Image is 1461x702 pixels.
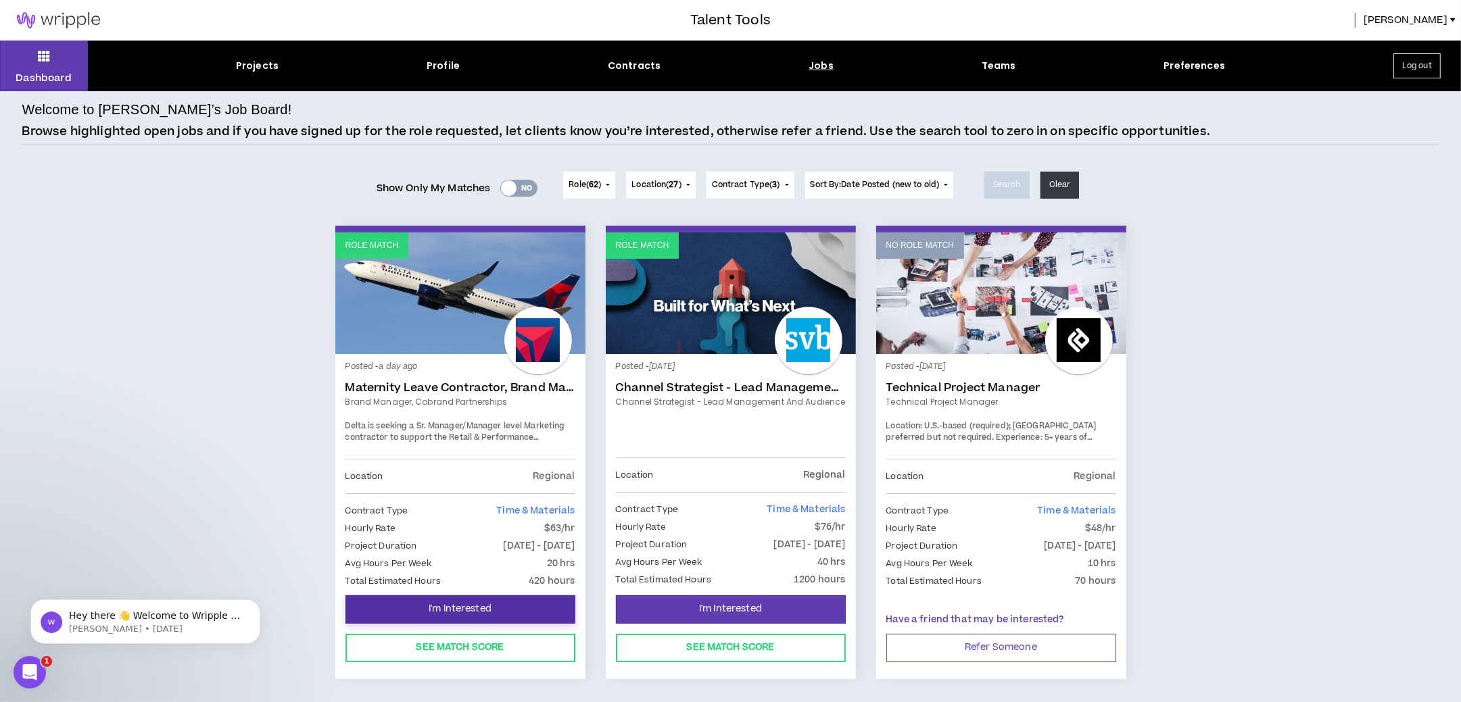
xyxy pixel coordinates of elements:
[41,656,52,667] span: 1
[544,521,575,536] p: $63/hr
[616,520,666,534] p: Hourly Rate
[1088,556,1116,571] p: 10 hrs
[616,361,846,373] p: Posted - [DATE]
[345,420,566,468] span: Delta is seeking a Sr. Manager/Manager level Marketing contractor to support the Retail & Perform...
[876,232,1126,354] a: No Role Match
[1085,521,1116,536] p: $48/hr
[811,179,940,191] span: Sort By: Date Posted (new to old)
[236,59,279,73] div: Projects
[616,502,679,517] p: Contract Type
[529,574,575,588] p: 420 hours
[774,537,846,552] p: [DATE] - [DATE]
[805,172,954,199] button: Sort By:Date Posted (new to old)
[547,556,575,571] p: 20 hrs
[616,381,846,395] a: Channel Strategist - Lead Management and Audience
[345,521,396,536] p: Hourly Rate
[886,613,1116,627] p: Have a friend that may be interested?
[345,634,575,662] button: See Match Score
[345,595,575,624] button: I'm Interested
[589,179,598,191] span: 62
[886,574,982,588] p: Total Estimated Hours
[569,179,601,191] span: Role ( )
[886,538,958,553] p: Project Duration
[345,396,575,408] a: Brand Manager, Cobrand Partnerships
[817,555,846,570] p: 40 hrs
[1364,13,1447,28] span: [PERSON_NAME]
[429,603,492,616] span: I'm Interested
[616,396,846,408] a: Channel Strategist - Lead Management and Audience
[1074,469,1116,484] p: Regional
[803,468,845,482] p: Regional
[1045,538,1116,553] p: [DATE] - [DATE]
[1075,574,1116,588] p: 70 hours
[886,503,949,518] p: Contract Type
[712,179,780,191] span: Contract Type ( )
[427,59,460,73] div: Profile
[616,537,688,552] p: Project Duration
[606,232,856,354] a: Role Match
[984,172,1030,199] button: Search
[886,634,1116,662] button: Refer Someone
[886,361,1116,373] p: Posted - [DATE]
[886,521,936,536] p: Hourly Rate
[669,179,678,191] span: 27
[345,574,441,588] p: Total Estimated Hours
[772,179,777,191] span: 3
[886,420,923,432] span: Location:
[706,172,794,199] button: Contract Type(3)
[22,99,291,120] h4: Welcome to [PERSON_NAME]’s Job Board!
[794,572,845,587] p: 1200 hours
[886,381,1116,395] a: Technical Project Manager
[997,432,1043,443] span: Experience:
[16,71,72,85] p: Dashboard
[1040,172,1080,199] button: Clear
[616,595,846,624] button: I'm Interested
[1164,59,1225,73] div: Preferences
[345,503,408,518] p: Contract Type
[616,555,702,570] p: Avg Hours Per Week
[345,469,383,484] p: Location
[886,239,955,252] p: No Role Match
[533,469,575,484] p: Regional
[767,503,845,516] span: Time & Materials
[345,239,399,252] p: Role Match
[982,59,1016,73] div: Teams
[345,538,417,553] p: Project Duration
[1037,504,1116,518] span: Time & Materials
[626,172,695,199] button: Location(27)
[616,572,712,587] p: Total Estimated Hours
[345,556,432,571] p: Avg Hours Per Week
[616,239,669,252] p: Role Match
[699,603,762,616] span: I'm Interested
[14,656,46,688] iframe: Intercom live chat
[335,232,585,354] a: Role Match
[886,396,1116,408] a: Technical Project Manager
[504,538,575,553] p: [DATE] - [DATE]
[22,123,1210,141] p: Browse highlighted open jobs and if you have signed up for the role requested, let clients know y...
[886,556,973,571] p: Avg Hours Per Week
[631,179,681,191] span: Location ( )
[886,469,924,484] p: Location
[690,10,771,30] h3: Talent Tools
[815,520,846,534] p: $76/hr
[496,504,575,518] span: Time & Materials
[345,361,575,373] p: Posted - a day ago
[10,571,281,666] iframe: Intercom notifications message
[1393,53,1441,78] button: Log out
[616,468,654,482] p: Location
[616,634,846,662] button: See Match Score
[563,172,615,199] button: Role(62)
[608,59,661,73] div: Contracts
[886,420,1097,444] span: U.S.-based (required); [GEOGRAPHIC_DATA] preferred but not required.
[345,381,575,395] a: Maternity Leave Contractor, Brand Marketing Manager (Cobrand Partnerships)
[377,178,491,199] span: Show Only My Matches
